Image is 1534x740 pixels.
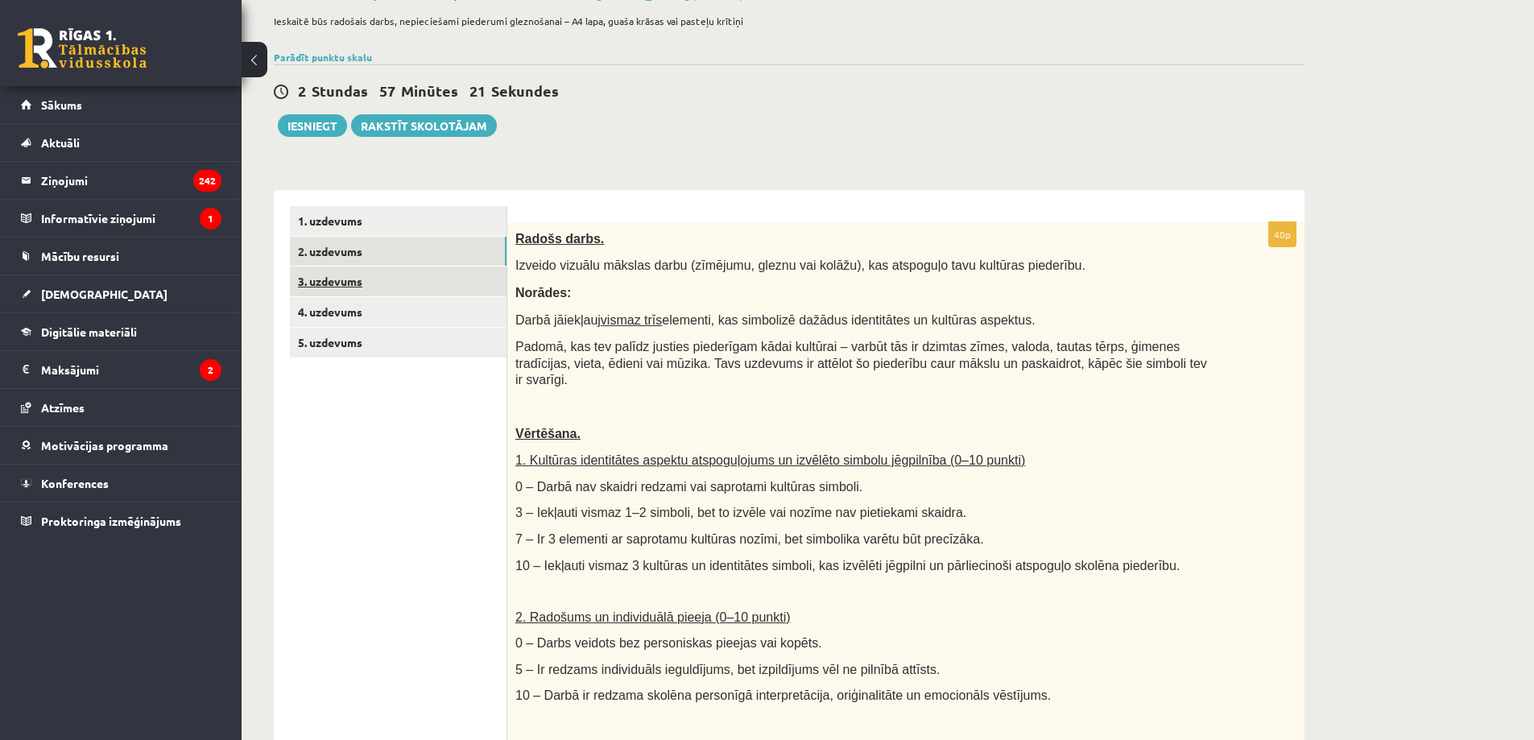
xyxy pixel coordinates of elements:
[41,476,109,490] span: Konferences
[41,351,221,388] legend: Maksājumi
[515,286,571,300] span: Norādes:
[21,200,221,237] a: Informatīvie ziņojumi1
[290,328,507,358] a: 5. uzdevums
[274,51,372,64] a: Parādīt punktu skalu
[41,325,137,339] span: Digitālie materiāli
[21,162,221,199] a: Ziņojumi242
[515,610,791,624] span: 2. Radošums un individuālā pieeja (0–10 punkti)
[298,81,306,100] span: 2
[491,81,559,100] span: Sekundes
[515,313,1036,327] span: Darbā jāiekļauj elementi, kas simbolizē dažādus identitātes un kultūras aspektus.
[379,81,395,100] span: 57
[41,135,80,150] span: Aktuāli
[515,636,822,650] span: 0 – Darbs veidots bez personiskas pieejas vai kopēts.
[21,465,221,502] a: Konferences
[290,237,507,267] a: 2. uzdevums
[41,162,221,199] legend: Ziņojumi
[21,313,221,350] a: Digitālie materiāli
[515,663,940,676] span: 5 – Ir redzams individuāls ieguldījums, bet izpildījums vēl ne pilnībā attīsts.
[278,114,347,137] button: Iesniegt
[21,351,221,388] a: Maksājumi2
[200,359,221,381] i: 2
[18,28,147,68] a: Rīgas 1. Tālmācības vidusskola
[351,114,497,137] a: Rakstīt skolotājam
[312,81,368,100] span: Stundas
[41,514,181,528] span: Proktoringa izmēģinājums
[21,389,221,426] a: Atzīmes
[290,297,507,327] a: 4. uzdevums
[41,400,85,415] span: Atzīmes
[290,206,507,236] a: 1. uzdevums
[601,313,662,327] u: vismaz trīs
[515,559,1180,573] span: 10 – Iekļauti vismaz 3 kultūras un identitātes simboli, kas izvēlēti jēgpilni un pārliecinoši ats...
[290,267,507,296] a: 3. uzdevums
[41,438,168,453] span: Motivācijas programma
[21,238,221,275] a: Mācību resursi
[41,287,167,301] span: [DEMOGRAPHIC_DATA]
[515,340,1207,387] span: Padomā, kas tev palīdz justies piederīgam kādai kultūrai – varbūt tās ir dzimtas zīmes, valoda, t...
[193,170,221,192] i: 242
[21,124,221,161] a: Aktuāli
[515,506,966,519] span: 3 – Iekļauti vismaz 1–2 simboli, bet to izvēle vai nozīme nav pietiekami skaidra.
[515,532,984,546] span: 7 – Ir 3 elementi ar saprotamu kultūras nozīmi, bet simbolika varētu būt precīzāka.
[515,453,1025,467] span: 1. Kultūras identitātes aspektu atspoguļojums un izvēlēto simbolu jēgpilnība (0–10 punkti)
[1268,221,1296,247] p: 40p
[21,86,221,123] a: Sākums
[21,427,221,464] a: Motivācijas programma
[515,427,581,440] span: Vērtēšana.
[515,258,1085,272] span: Izveido vizuālu mākslas darbu (zīmējumu, gleznu vai kolāžu), kas atspoguļo tavu kultūras piederību.
[200,208,221,229] i: 1
[515,480,862,494] span: 0 – Darbā nav skaidri redzami vai saprotami kultūras simboli.
[41,200,221,237] legend: Informatīvie ziņojumi
[21,275,221,312] a: [DEMOGRAPHIC_DATA]
[274,14,1296,28] p: Ieskaitē būs radošais darbs, nepieciešami piederumi gleznošanai – A4 lapa, guaša krāsas vai paste...
[41,97,82,112] span: Sākums
[515,232,604,246] span: Radošs darbs.
[515,688,1051,702] span: 10 – Darbā ir redzama skolēna personīgā interpretācija, oriģinalitāte un emocionāls vēstījums.
[401,81,458,100] span: Minūtes
[469,81,486,100] span: 21
[21,502,221,539] a: Proktoringa izmēģinājums
[41,249,119,263] span: Mācību resursi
